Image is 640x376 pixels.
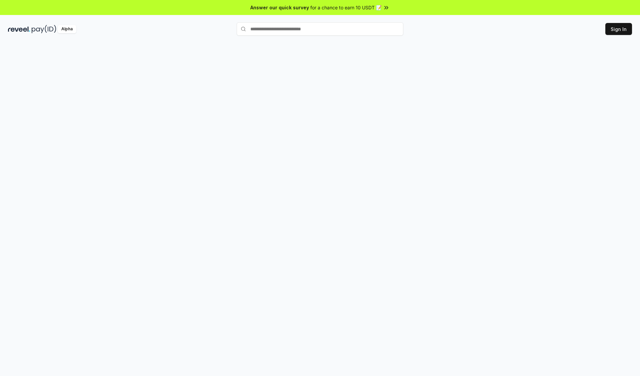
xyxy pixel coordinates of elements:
button: Sign In [605,23,632,35]
span: for a chance to earn 10 USDT 📝 [310,4,382,11]
div: Alpha [58,25,76,33]
img: reveel_dark [8,25,30,33]
img: pay_id [32,25,56,33]
span: Answer our quick survey [250,4,309,11]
